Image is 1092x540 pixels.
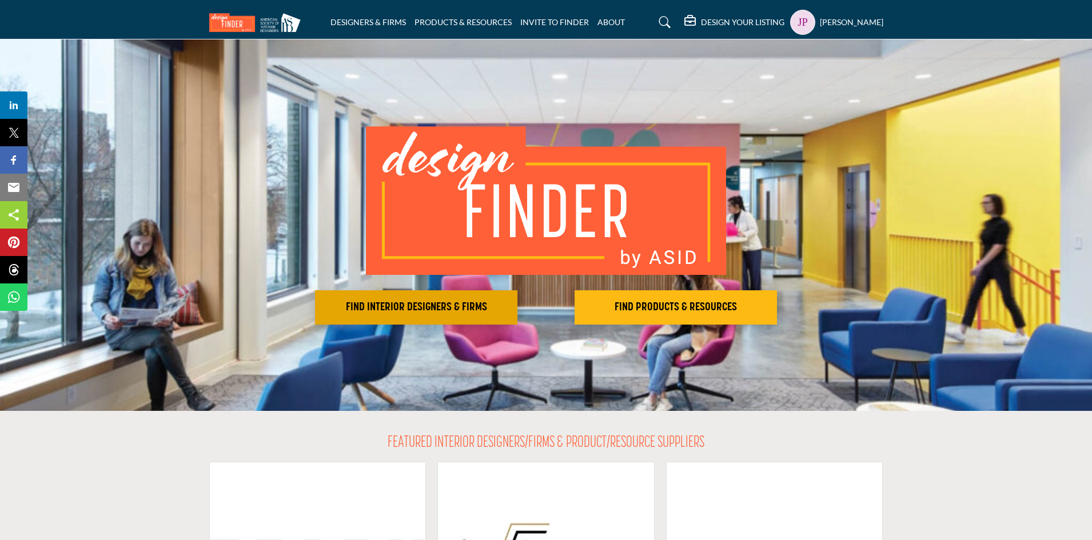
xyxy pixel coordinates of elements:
h2: FIND PRODUCTS & RESOURCES [578,301,774,314]
button: FIND INTERIOR DESIGNERS & FIRMS [315,290,517,325]
h5: DESIGN YOUR LISTING [701,17,784,27]
img: image [366,126,726,275]
a: Search [648,13,678,31]
h2: FEATURED INTERIOR DESIGNERS/FIRMS & PRODUCT/RESOURCE SUPPLIERS [388,434,704,453]
div: DESIGN YOUR LISTING [684,15,784,29]
h5: [PERSON_NAME] [820,17,883,28]
a: INVITE TO FINDER [520,17,589,27]
a: DESIGNERS & FIRMS [330,17,406,27]
button: Show hide supplier dropdown [790,10,815,35]
h2: FIND INTERIOR DESIGNERS & FIRMS [318,301,514,314]
button: FIND PRODUCTS & RESOURCES [575,290,777,325]
img: Site Logo [209,13,306,32]
a: PRODUCTS & RESOURCES [415,17,512,27]
a: ABOUT [597,17,625,27]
